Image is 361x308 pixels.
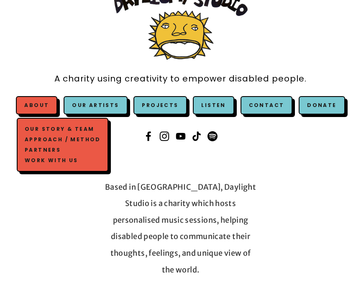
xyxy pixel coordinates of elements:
[241,96,293,115] a: Contact
[23,135,102,145] a: Approach / Method
[133,96,187,115] a: Projects
[23,145,102,155] a: Partners
[104,179,257,278] p: Based in [GEOGRAPHIC_DATA], Daylight Studio is a charity which hosts personalised music sessions,...
[64,96,127,115] a: Our Artists
[23,124,102,134] a: Our Story & Team
[54,69,307,88] a: A charity using creativity to empower disabled people.
[299,96,345,115] a: Donate
[24,102,49,109] a: About
[23,155,102,166] a: Work with us
[201,102,225,109] a: Listen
